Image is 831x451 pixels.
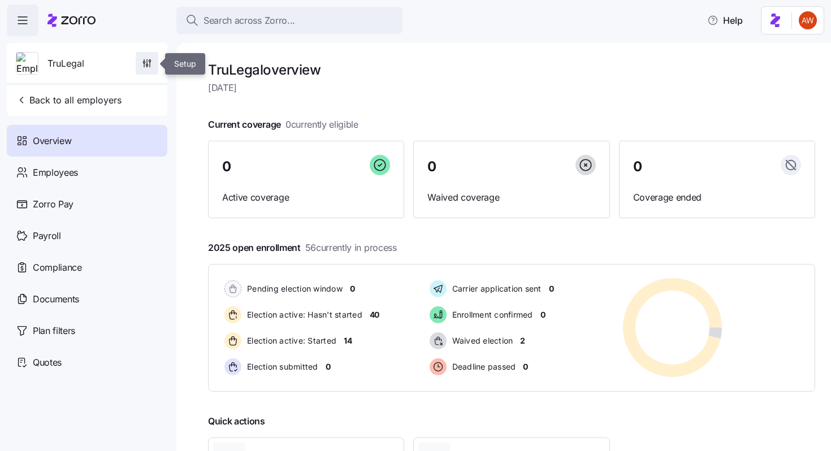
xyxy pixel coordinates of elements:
span: Coverage ended [633,190,801,205]
span: Pending election window [244,283,343,294]
span: Election active: Started [244,335,336,346]
span: 2025 open enrollment [208,241,397,255]
span: 0 [350,283,355,294]
span: 0 [523,361,528,372]
span: 0 currently eligible [285,118,358,132]
a: Employees [7,157,167,188]
span: 0 [427,160,436,174]
span: 0 [549,283,554,294]
span: Compliance [33,261,82,275]
a: Compliance [7,251,167,283]
span: 40 [370,309,379,320]
img: 3c671664b44671044fa8929adf5007c6 [799,11,817,29]
span: 0 [326,361,331,372]
button: Help [698,9,752,32]
span: Documents [33,292,79,306]
span: Quotes [33,355,62,370]
span: Quick actions [208,414,265,428]
span: Active coverage [222,190,390,205]
a: Zorro Pay [7,188,167,220]
span: Overview [33,134,71,148]
span: Enrollment confirmed [449,309,533,320]
a: Documents [7,283,167,315]
span: Waived coverage [427,190,595,205]
a: Overview [7,125,167,157]
span: 14 [344,335,352,346]
img: Employer logo [16,53,38,75]
button: Back to all employers [11,89,126,111]
span: Current coverage [208,118,358,132]
span: Employees [33,166,78,180]
span: Help [707,14,743,27]
span: Plan filters [33,324,75,338]
span: Election submitted [244,361,318,372]
span: Back to all employers [16,93,122,107]
span: Carrier application sent [449,283,542,294]
span: 2 [520,335,525,346]
span: [DATE] [208,81,815,95]
span: Payroll [33,229,61,243]
a: Payroll [7,220,167,251]
span: TruLegal [47,57,84,71]
span: Deadline passed [449,361,516,372]
button: Search across Zorro... [176,7,402,34]
span: Election active: Hasn't started [244,309,362,320]
h1: TruLegal overview [208,61,815,79]
span: 56 currently in process [305,241,397,255]
span: 0 [540,309,546,320]
span: Zorro Pay [33,197,73,211]
span: Search across Zorro... [204,14,295,28]
span: 0 [633,160,642,174]
span: 0 [222,160,231,174]
a: Plan filters [7,315,167,346]
a: Quotes [7,346,167,378]
span: Waived election [449,335,513,346]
